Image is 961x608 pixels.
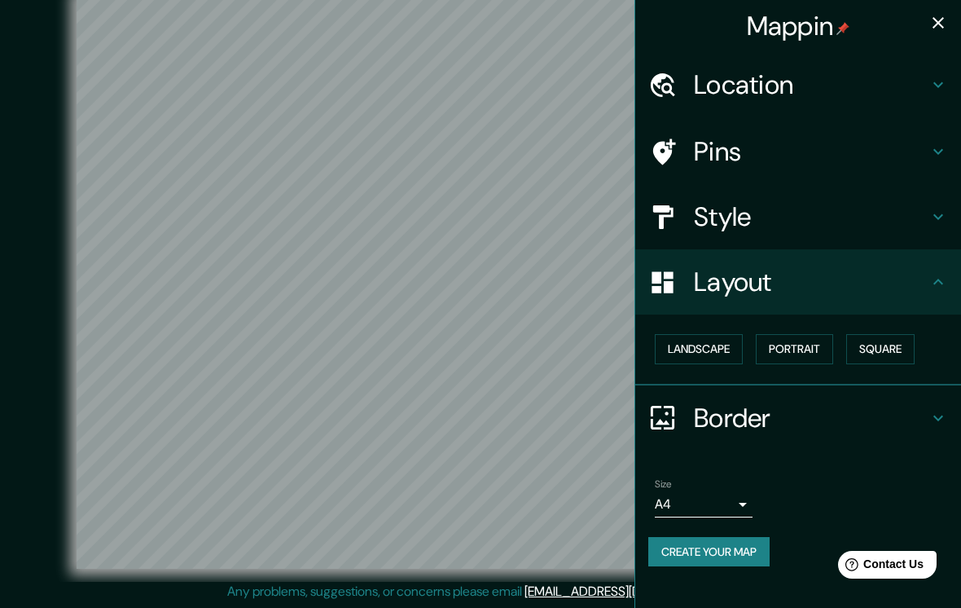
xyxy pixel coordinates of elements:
[694,402,928,434] h4: Border
[694,266,928,298] h4: Layout
[694,200,928,233] h4: Style
[747,10,850,42] h4: Mappin
[756,334,833,364] button: Portrait
[635,119,961,184] div: Pins
[694,68,928,101] h4: Location
[635,52,961,117] div: Location
[635,184,961,249] div: Style
[648,537,770,567] button: Create your map
[694,135,928,168] h4: Pins
[816,544,943,590] iframe: Help widget launcher
[836,22,849,35] img: pin-icon.png
[635,386,961,451] div: Border
[524,583,726,600] a: [EMAIL_ADDRESS][DOMAIN_NAME]
[227,582,728,601] p: Any problems, suggestions, or concerns please email .
[655,491,753,518] div: A4
[635,249,961,315] div: Layout
[655,334,743,364] button: Landscape
[655,477,672,491] label: Size
[846,334,915,364] button: Square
